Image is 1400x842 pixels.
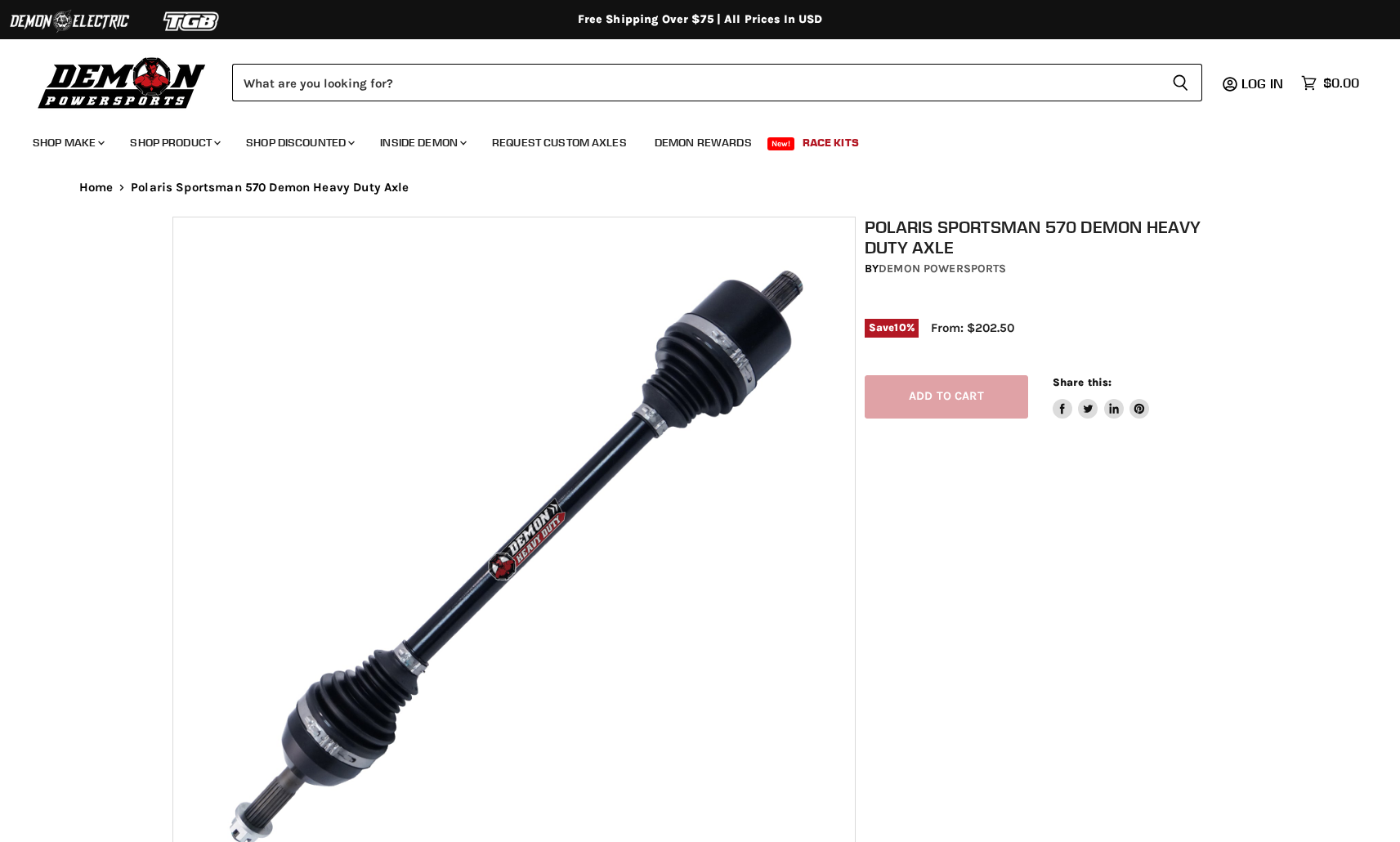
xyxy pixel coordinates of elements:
[131,6,253,37] img: TGB Logo 2
[79,181,114,195] a: Home
[20,126,114,159] a: Shop Make
[47,181,1354,195] nav: Breadcrumbs
[232,64,1202,101] form: Product
[879,262,1006,275] a: Demon Powersports
[20,119,1355,159] ul: Main menu
[1159,64,1202,101] button: Search
[865,217,1237,258] h1: Polaris Sportsman 570 Demon Heavy Duty Axle
[480,126,639,159] a: Request Custom Axles
[642,126,764,159] a: Demon Rewards
[865,260,1237,278] div: by
[33,53,212,111] img: Demon Powersports
[8,6,131,37] img: Demon Electric Logo 2
[1234,76,1293,91] a: Log in
[1241,75,1283,92] span: Log in
[368,126,476,159] a: Inside Demon
[767,137,795,150] span: New!
[234,126,365,159] a: Shop Discounted
[894,321,906,334] span: 10
[865,319,919,337] span: Save %
[1053,376,1112,388] span: Share this:
[790,126,871,159] a: Race Kits
[47,12,1354,27] div: Free Shipping Over $75 | All Prices In USD
[118,126,230,159] a: Shop Product
[1053,375,1150,419] aside: Share this:
[1323,75,1359,91] span: $0.00
[232,64,1159,101] input: Search
[931,320,1014,335] span: From: $202.50
[131,181,409,195] span: Polaris Sportsman 570 Demon Heavy Duty Axle
[1293,71,1367,95] a: $0.00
